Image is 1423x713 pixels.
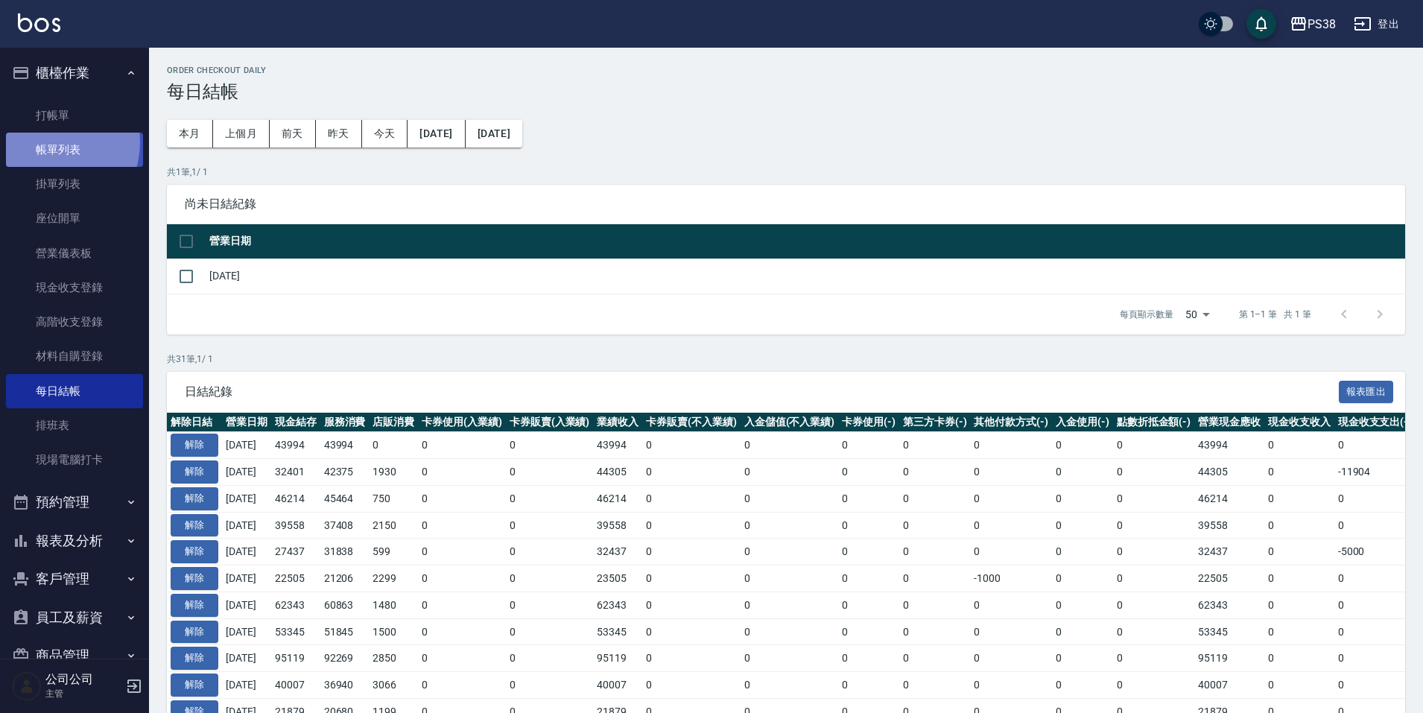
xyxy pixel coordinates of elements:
td: 40007 [271,672,320,699]
h5: 公司公司 [45,672,121,687]
td: 0 [1264,539,1334,565]
td: 0 [642,539,741,565]
button: 解除 [171,594,218,617]
td: 0 [506,592,594,618]
th: 其他付款方式(-) [970,413,1052,432]
td: 3066 [369,672,418,699]
td: 599 [369,539,418,565]
td: 0 [642,485,741,512]
td: 0 [506,565,594,592]
td: 23505 [593,565,642,592]
td: 0 [1334,565,1416,592]
td: 51845 [320,618,370,645]
td: 0 [899,459,971,486]
td: 1500 [369,618,418,645]
td: 95119 [593,645,642,672]
th: 解除日結 [167,413,222,432]
a: 現場電腦打卡 [6,443,143,477]
button: [DATE] [408,120,465,148]
td: 0 [1113,618,1195,645]
td: [DATE] [222,539,271,565]
td: 0 [741,539,839,565]
td: 0 [1264,459,1334,486]
td: [DATE] [222,459,271,486]
td: 0 [838,618,899,645]
td: 0 [970,485,1052,512]
th: 服務消費 [320,413,370,432]
button: 報表匯出 [1339,381,1394,404]
td: 0 [741,618,839,645]
button: 解除 [171,487,218,510]
th: 卡券販賣(入業績) [506,413,594,432]
td: 0 [899,485,971,512]
button: 預約管理 [6,483,143,522]
td: 0 [418,512,506,539]
td: 0 [838,645,899,672]
button: 解除 [171,567,218,590]
a: 高階收支登錄 [6,305,143,339]
td: 0 [418,432,506,459]
td: 0 [741,592,839,618]
button: 上個月 [213,120,270,148]
td: 0 [1052,539,1113,565]
td: 0 [506,459,594,486]
td: 53345 [593,618,642,645]
td: 0 [741,432,839,459]
p: 第 1–1 筆 共 1 筆 [1239,308,1311,321]
a: 每日結帳 [6,374,143,408]
td: 0 [506,432,594,459]
td: [DATE] [222,485,271,512]
div: PS38 [1308,15,1336,34]
td: 46214 [1194,485,1264,512]
p: 每頁顯示數量 [1120,308,1173,321]
td: 0 [970,592,1052,618]
td: 36940 [320,672,370,699]
td: 32437 [1194,539,1264,565]
td: 0 [970,459,1052,486]
td: 0 [741,512,839,539]
td: 0 [838,592,899,618]
td: 0 [741,485,839,512]
td: 40007 [1194,672,1264,699]
td: 0 [418,592,506,618]
td: 0 [899,565,971,592]
button: 登出 [1348,10,1405,38]
th: 現金收支收入 [1264,413,1334,432]
td: 42375 [320,459,370,486]
td: 0 [1113,645,1195,672]
td: 0 [642,645,741,672]
th: 現金收支支出(-) [1334,413,1416,432]
td: 0 [1113,539,1195,565]
th: 店販消費 [369,413,418,432]
td: 0 [899,592,971,618]
td: 0 [1334,672,1416,699]
button: 員工及薪資 [6,598,143,637]
td: 0 [418,672,506,699]
td: 39558 [1194,512,1264,539]
td: 0 [970,618,1052,645]
td: 0 [642,432,741,459]
td: 40007 [593,672,642,699]
td: [DATE] [222,618,271,645]
td: 21206 [320,565,370,592]
button: 解除 [171,540,218,563]
th: 卡券使用(-) [838,413,899,432]
h2: Order checkout daily [167,66,1405,75]
td: [DATE] [222,565,271,592]
td: 27437 [271,539,320,565]
td: 0 [1264,645,1334,672]
td: [DATE] [206,259,1405,294]
td: 0 [506,618,594,645]
td: 0 [642,618,741,645]
td: 0 [418,459,506,486]
td: 0 [1113,565,1195,592]
td: 0 [418,618,506,645]
th: 現金結存 [271,413,320,432]
td: 22505 [271,565,320,592]
h3: 每日結帳 [167,81,1405,102]
button: 解除 [171,647,218,670]
button: 商品管理 [6,636,143,675]
button: 解除 [171,460,218,484]
td: 53345 [271,618,320,645]
td: 0 [970,432,1052,459]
